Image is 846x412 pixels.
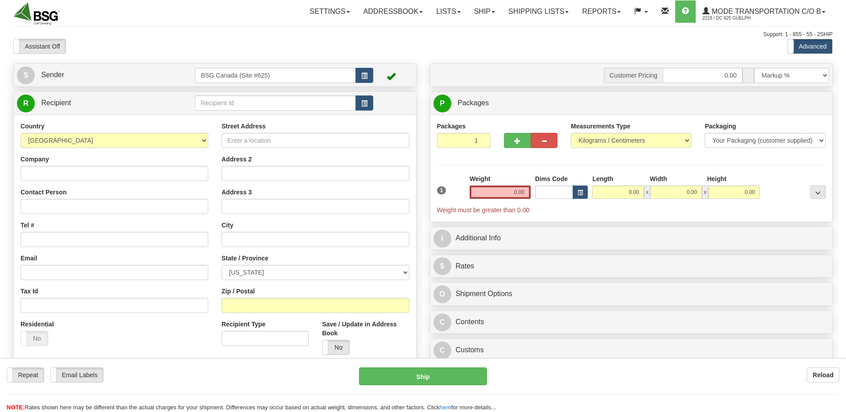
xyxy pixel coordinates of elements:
[17,94,175,112] a: R Recipient
[17,66,35,84] span: S
[359,367,487,385] button: Ship
[433,257,829,276] a: $Rates
[440,404,451,411] a: here
[322,340,349,354] label: No
[21,254,37,263] label: Email
[644,185,650,199] span: x
[21,221,34,230] label: Tel #
[470,174,490,183] label: Weight
[467,0,502,23] a: Ship
[604,68,663,83] span: Customer Pricing
[21,331,48,346] label: No
[571,122,631,131] label: Measurements Type
[710,8,821,15] span: Mode Transportation c/o B
[222,155,252,164] label: Address 2
[21,155,49,164] label: Company
[13,31,833,38] div: Support: 1 - 855 - 55 - 2SHIP
[51,368,103,382] label: Email Labels
[357,0,430,23] a: Addressbook
[807,367,839,383] button: Reload
[433,285,829,303] a: OShipment Options
[41,99,71,107] span: Recipient
[222,221,233,230] label: City
[707,174,726,183] label: Height
[21,122,45,131] label: Country
[195,68,355,83] input: Sender Id
[13,2,59,25] img: logo2219.jpg
[17,66,195,84] a: S Sender
[433,285,451,303] span: O
[437,206,530,214] span: Weight must be greater than 0.00
[825,161,845,251] iframe: chat widget
[17,95,35,112] span: R
[575,0,627,23] a: Reports
[195,95,355,111] input: Recipient Id
[21,320,54,329] label: Residential
[810,185,825,199] div: ...
[21,287,38,296] label: Tax Id
[433,95,451,112] span: P
[14,39,66,54] label: Assistant Off
[322,320,409,338] label: Save / Update in Address Book
[433,313,829,331] a: CContents
[433,313,451,331] span: C
[433,257,451,275] span: $
[650,174,667,183] label: Width
[813,371,834,379] b: Reload
[788,39,832,54] label: Advanced
[433,230,451,247] span: I
[433,94,829,112] a: P Packages
[222,320,266,329] label: Recipient Type
[21,188,66,197] label: Contact Person
[592,174,613,183] label: Length
[41,71,64,78] span: Sender
[303,0,357,23] a: Settings
[222,254,268,263] label: State / Province
[433,229,829,247] a: IAdditional Info
[535,174,568,183] label: Dims Code
[222,133,409,148] input: Enter a location
[433,341,829,359] a: CCustoms
[222,188,252,197] label: Address 3
[437,122,466,131] label: Packages
[222,122,266,131] label: Street Address
[429,0,467,23] a: Lists
[702,185,708,199] span: x
[7,404,25,411] span: NOTE:
[433,342,451,359] span: C
[696,0,832,23] a: Mode Transportation c/o B 2219 / DC 625 Guelph
[702,14,769,23] span: 2219 / DC 625 Guelph
[7,368,44,382] label: Repeat
[437,186,446,194] span: 1
[502,0,575,23] a: Shipping lists
[705,122,736,131] label: Packaging
[458,99,489,107] span: Packages
[222,287,255,296] label: Zip / Postal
